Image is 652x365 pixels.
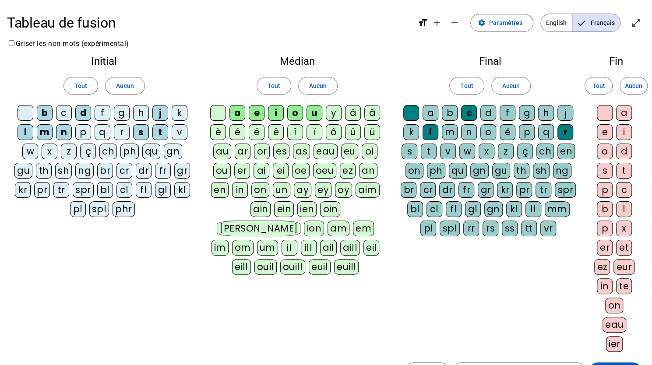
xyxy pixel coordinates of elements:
div: spr [555,182,576,198]
div: î [287,124,303,140]
div: d [480,105,496,121]
div: am [328,221,349,236]
div: h [133,105,149,121]
div: x [42,144,57,159]
div: gn [164,144,182,159]
div: l [616,201,632,217]
div: à [345,105,361,121]
div: s [597,163,613,179]
div: p [75,124,91,140]
div: b [37,105,53,121]
div: eau [314,144,338,159]
div: oin [320,201,340,217]
button: Tout [585,77,613,95]
div: gl [465,201,481,217]
div: w [459,144,475,159]
div: c [616,182,632,198]
div: ier [606,336,623,352]
div: euill [334,259,359,275]
button: Tout [257,77,291,95]
div: o [287,105,303,121]
div: ë [268,124,284,140]
span: Aucun [309,81,327,91]
h2: Médian [208,56,386,67]
div: th [36,163,52,179]
div: oi [362,144,377,159]
div: in [232,182,248,198]
div: cl [116,182,132,198]
button: Aucun [491,77,531,95]
div: th [514,163,529,179]
div: ph [427,163,445,179]
div: ill [301,240,317,256]
div: n [56,124,72,140]
div: è [210,124,226,140]
div: ü [364,124,380,140]
button: Tout [63,77,98,95]
div: ain [250,201,271,217]
div: te [616,278,632,294]
div: t [152,124,168,140]
div: euil [309,259,331,275]
div: t [421,144,437,159]
div: gl [155,182,171,198]
div: l [18,124,33,140]
div: kr [497,182,513,198]
div: fr [155,163,171,179]
div: im [211,240,229,256]
div: x [479,144,494,159]
div: ç [517,144,533,159]
div: mm [545,201,570,217]
button: Diminuer la taille de la police [446,14,463,32]
div: c [56,105,72,121]
div: eau [603,317,627,333]
div: un [273,182,290,198]
div: fl [136,182,152,198]
div: q [95,124,110,140]
label: Griser les non-mots (expérimental) [7,39,129,48]
div: en [557,144,575,159]
button: Tout [449,77,484,95]
div: et [616,240,632,256]
div: q [538,124,554,140]
div: s [133,124,149,140]
div: ez [594,259,610,275]
div: k [403,124,419,140]
div: phr [113,201,135,217]
div: aill [340,240,360,256]
div: ss [502,221,518,236]
div: om [232,240,254,256]
div: x [616,221,632,236]
div: b [597,201,613,217]
div: ei [273,163,289,179]
div: on [405,163,423,179]
div: z [61,144,77,159]
div: m [442,124,458,140]
div: ô [326,124,342,140]
span: Tout [74,81,87,91]
div: kr [15,182,31,198]
span: English [541,14,572,32]
span: Aucun [502,81,520,91]
div: ch [536,144,554,159]
div: i [268,105,284,121]
div: fl [446,201,462,217]
div: l [423,124,438,140]
h2: Initial [14,56,194,67]
div: ay [294,182,311,198]
div: a [616,105,632,121]
div: tr [53,182,69,198]
span: Tout [460,81,473,91]
div: aim [356,182,380,198]
div: v [172,124,187,140]
div: h [538,105,554,121]
div: gn [484,201,503,217]
span: Tout [592,81,605,91]
div: oeu [313,163,337,179]
div: é [500,124,515,140]
div: pr [516,182,532,198]
div: j [152,105,168,121]
div: cr [420,182,436,198]
div: c [461,105,477,121]
div: p [597,221,613,236]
